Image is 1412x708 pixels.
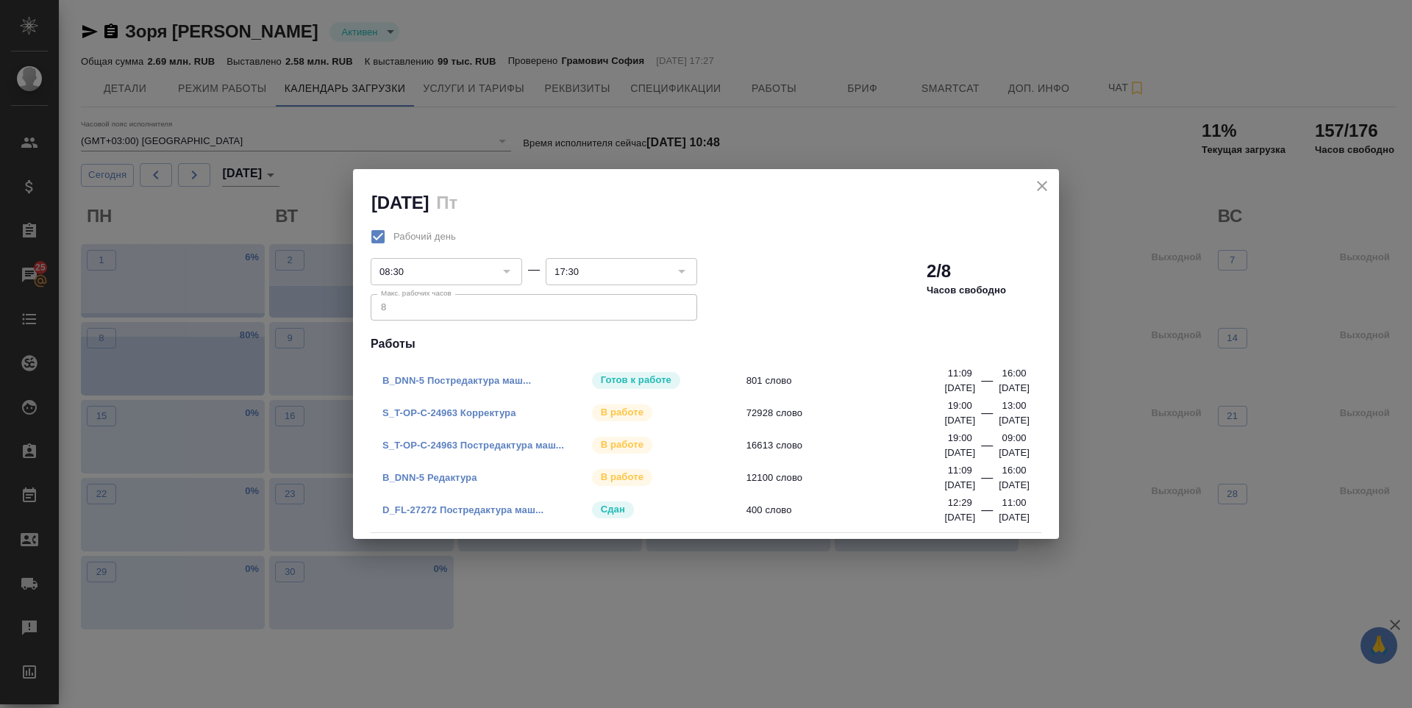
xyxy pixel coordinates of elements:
[999,446,1030,460] p: [DATE]
[436,193,457,212] h2: Пт
[1002,496,1027,510] p: 11:00
[601,373,671,387] p: Готов к работе
[981,501,993,525] div: —
[746,438,955,453] span: 16613 слово
[601,470,643,484] p: В работе
[948,496,972,510] p: 12:29
[999,381,1030,396] p: [DATE]
[948,366,972,381] p: 11:09
[382,440,564,451] a: S_T-OP-C-24963 Постредактура маш...
[944,510,975,525] p: [DATE]
[981,437,993,460] div: —
[382,472,477,483] a: B_DNN-5 Редактура
[999,413,1030,428] p: [DATE]
[999,478,1030,493] p: [DATE]
[927,283,1006,298] p: Часов свободно
[1002,431,1027,446] p: 09:00
[944,413,975,428] p: [DATE]
[1002,463,1027,478] p: 16:00
[601,405,643,420] p: В работе
[948,398,972,413] p: 19:00
[746,471,955,485] span: 12100 слово
[746,406,955,421] span: 72928 слово
[528,261,540,279] div: —
[371,193,429,212] h2: [DATE]
[601,502,625,517] p: Сдан
[944,446,975,460] p: [DATE]
[382,375,531,386] a: B_DNN-5 Постредактура маш...
[746,373,955,388] span: 801 слово
[1031,175,1053,197] button: close
[981,469,993,493] div: —
[948,431,972,446] p: 19:00
[371,335,1041,353] h4: Работы
[1002,366,1027,381] p: 16:00
[927,260,951,283] h2: 2/8
[746,503,955,518] span: 400 слово
[948,463,972,478] p: 11:09
[981,372,993,396] div: —
[382,504,543,515] a: D_FL-27272 Постредактура маш...
[1002,398,1027,413] p: 13:00
[999,510,1030,525] p: [DATE]
[382,407,516,418] a: S_T-OP-C-24963 Корректура
[601,437,643,452] p: В работе
[944,381,975,396] p: [DATE]
[393,229,456,244] span: Рабочий день
[944,478,975,493] p: [DATE]
[981,404,993,428] div: —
